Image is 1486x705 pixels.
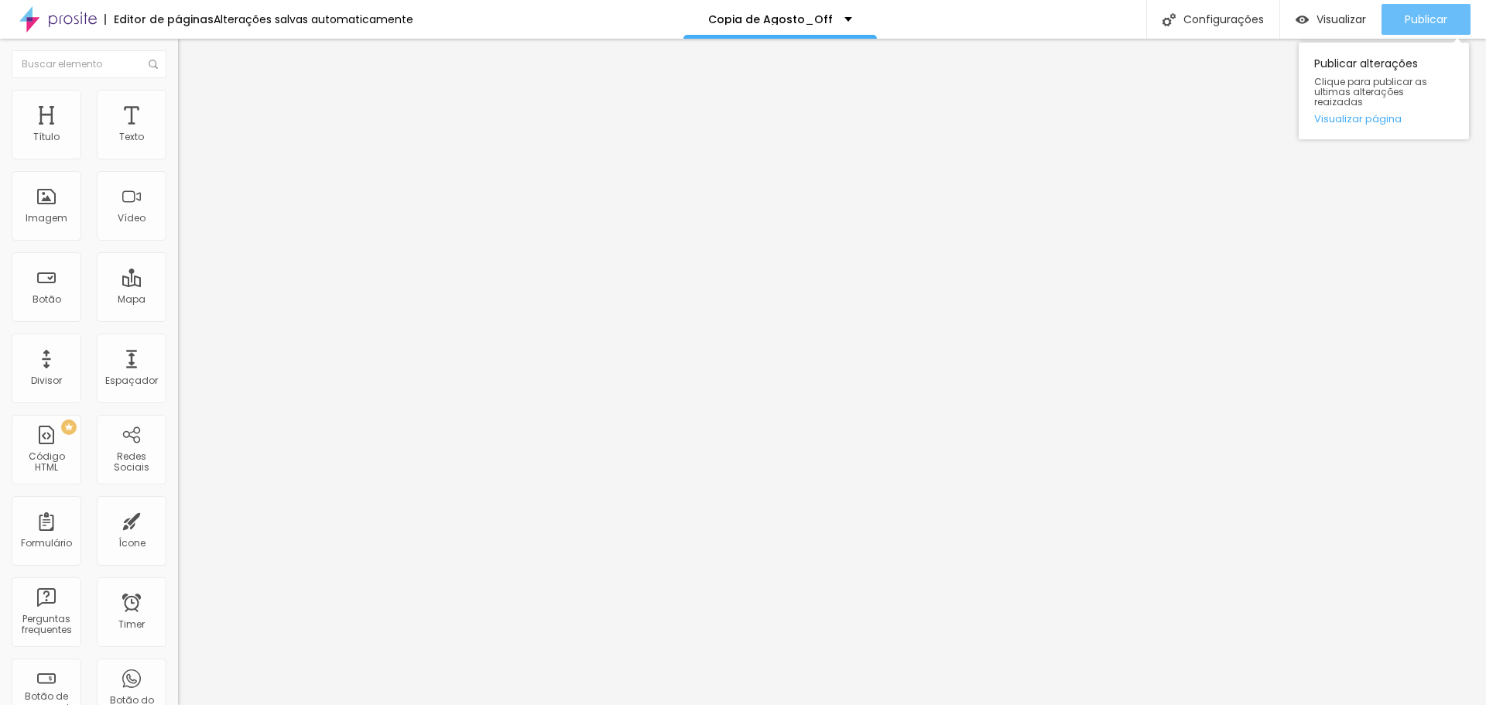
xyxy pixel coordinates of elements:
div: Título [33,132,60,142]
span: Publicar [1405,13,1447,26]
div: Vídeo [118,213,146,224]
div: Editor de páginas [104,14,214,25]
span: Visualizar [1317,13,1366,26]
div: Espaçador [105,375,158,386]
div: Mapa [118,294,146,305]
img: view-1.svg [1296,13,1309,26]
div: Timer [118,619,145,630]
img: Icone [149,60,158,69]
button: Visualizar [1280,4,1382,35]
div: Botão [33,294,61,305]
div: Alterações salvas automaticamente [214,14,413,25]
iframe: Editor [178,39,1486,705]
img: Icone [1162,13,1176,26]
div: Imagem [26,213,67,224]
div: Redes Sociais [101,451,162,474]
a: Visualizar página [1314,114,1453,124]
div: Divisor [31,375,62,386]
div: Formulário [21,538,72,549]
p: Copia de Agosto_Off [708,14,833,25]
div: Código HTML [15,451,77,474]
input: Buscar elemento [12,50,166,78]
div: Perguntas frequentes [15,614,77,636]
div: Publicar alterações [1299,43,1469,139]
div: Texto [119,132,144,142]
div: Ícone [118,538,146,549]
span: Clique para publicar as ultimas alterações reaizadas [1314,77,1453,108]
button: Publicar [1382,4,1471,35]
